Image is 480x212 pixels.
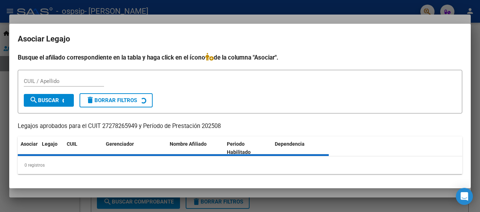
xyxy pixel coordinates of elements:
span: Buscar [29,97,59,104]
span: Borrar Filtros [86,97,137,104]
datatable-header-cell: CUIL [64,136,103,160]
datatable-header-cell: Gerenciador [103,136,167,160]
datatable-header-cell: Periodo Habilitado [224,136,272,160]
div: Open Intercom Messenger [456,188,473,205]
h2: Asociar Legajo [18,32,462,46]
button: Borrar Filtros [80,93,153,107]
h4: Busque el afiliado correspondiente en la tabla y haga click en el ícono de la columna "Asociar". [18,53,462,62]
datatable-header-cell: Dependencia [272,136,329,160]
span: Legajo [42,141,58,147]
span: Nombre Afiliado [170,141,207,147]
span: Periodo Habilitado [227,141,251,155]
mat-icon: search [29,96,38,104]
mat-icon: delete [86,96,94,104]
button: Buscar [24,94,74,107]
datatable-header-cell: Nombre Afiliado [167,136,224,160]
span: CUIL [67,141,77,147]
span: Asociar [21,141,38,147]
p: Legajos aprobados para el CUIT 27278265949 y Período de Prestación 202508 [18,122,462,131]
span: Gerenciador [106,141,134,147]
datatable-header-cell: Asociar [18,136,39,160]
span: Dependencia [275,141,305,147]
datatable-header-cell: Legajo [39,136,64,160]
div: 0 registros [18,156,462,174]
